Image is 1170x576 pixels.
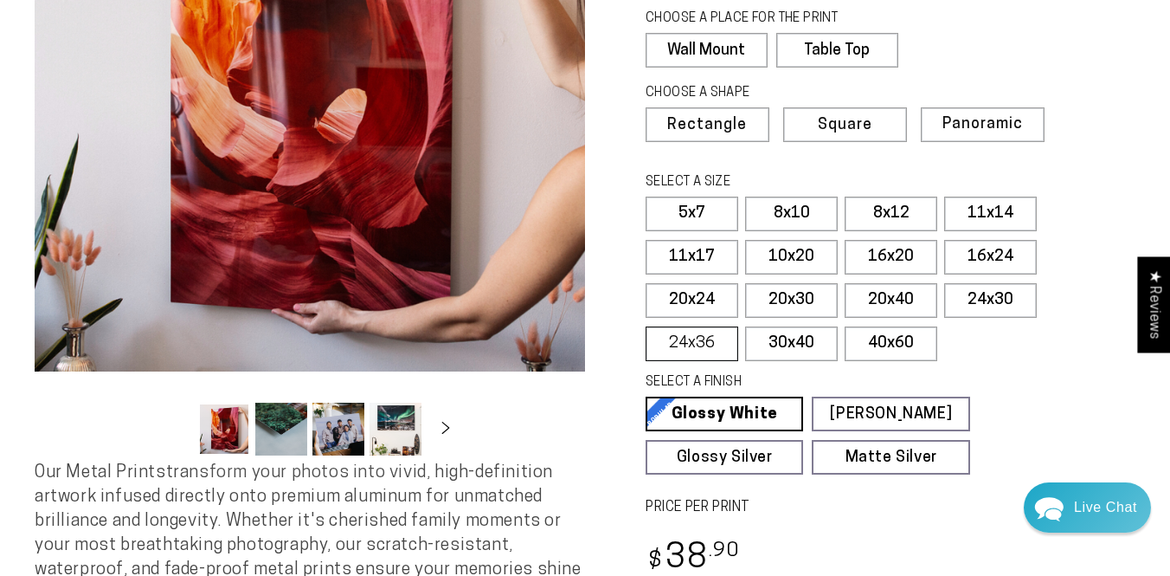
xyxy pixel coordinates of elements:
label: 24x36 [646,327,738,361]
label: Wall Mount [646,33,768,68]
span: Square [818,118,872,133]
label: 11x17 [646,240,738,275]
label: 24x30 [944,283,1037,318]
div: Chat widget toggle [1024,482,1151,533]
bdi: 38 [646,542,740,576]
legend: SELECT A FINISH [646,373,933,392]
label: 20x40 [845,283,937,318]
button: Load image 1 in gallery view [198,403,250,456]
label: 16x20 [845,240,937,275]
label: Table Top [776,33,898,68]
sup: .90 [709,541,740,561]
label: 40x60 [845,327,937,361]
label: 8x12 [845,197,937,231]
button: Slide right [427,411,465,449]
label: PRICE PER PRINT [646,498,1135,518]
label: 30x40 [745,327,838,361]
button: Load image 4 in gallery view [370,403,421,456]
label: 20x30 [745,283,838,318]
div: Click to open Judge.me floating reviews tab [1137,256,1170,353]
button: Load image 3 in gallery view [312,403,364,456]
span: Rectangle [667,118,747,133]
button: Load image 2 in gallery view [255,403,307,456]
label: 8x10 [745,197,838,231]
label: 11x14 [944,197,1037,231]
span: Panoramic [942,116,1023,133]
span: $ [648,550,663,573]
legend: CHOOSE A SHAPE [646,84,884,103]
label: 16x24 [944,240,1037,275]
a: Glossy Silver [646,440,803,475]
button: Slide left [155,411,193,449]
label: 10x20 [745,240,838,275]
a: [PERSON_NAME] [812,397,969,431]
label: 20x24 [646,283,738,318]
div: Contact Us Directly [1074,482,1137,533]
legend: SELECT A SIZE [646,173,933,192]
a: Glossy White [646,397,803,431]
label: 5x7 [646,197,738,231]
legend: CHOOSE A PLACE FOR THE PRINT [646,10,882,29]
a: Matte Silver [812,440,969,475]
